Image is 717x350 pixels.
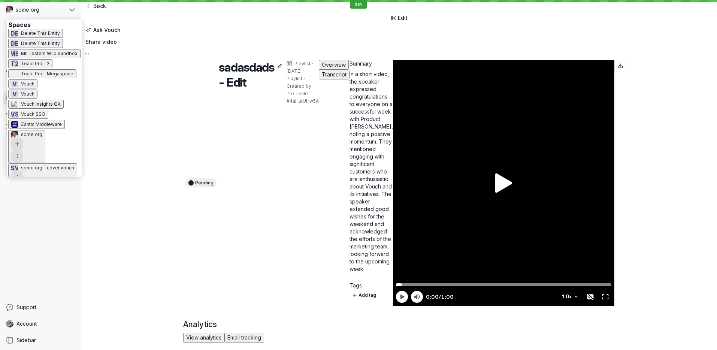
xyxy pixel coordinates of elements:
[85,38,117,46] span: Share video
[3,51,78,64] a: Home
[15,30,19,37] span: E
[10,111,15,118] span: V
[8,69,76,78] button: Teale Pro - Megaspace avatarTeale Pro - Megaspace
[614,60,626,72] button: Download
[8,29,63,38] button: DEDelete This Entity
[93,26,121,34] span: Ask Vouch
[11,171,23,183] button: More actions
[350,70,393,273] p: In a short video, the speaker expressed congratulations to everyone on a successful week with Pro...
[15,40,19,47] span: E
[21,111,45,117] span: Vouch SSO
[15,164,19,172] span: v
[274,60,286,72] button: Edit title
[8,49,81,58] button: MSMr. Testers Wild Sandbox
[308,91,312,97] span: ·
[7,19,82,177] div: some org avatarsome org
[302,68,306,74] span: ·
[11,150,23,162] button: More actions
[287,76,302,81] span: Playlist
[16,6,39,13] span: some org
[8,110,48,119] button: VSVouch SSO
[185,178,217,187] div: Pending
[3,118,78,132] a: Analytics
[10,40,15,47] span: D
[8,100,64,109] button: Vouch Insights QA avatarVouch Insights QA
[398,14,408,22] span: Edit
[302,76,306,82] span: ·
[186,334,221,341] span: View analytics
[8,163,77,184] button: svsome org - cover vouchMore actions
[183,60,219,306] button: Pending
[183,321,423,328] h2: Analytics
[219,60,274,90] span: sadasdads - Edit
[322,61,346,68] span: Overview
[3,3,78,16] button: some org avatarsome org
[81,48,93,60] button: More actions
[21,121,62,127] span: Zantic Middleware
[11,121,18,128] img: Zantic Middleware avatar
[21,91,34,97] span: Vouch
[16,337,36,344] span: Sidebar
[287,68,302,74] span: [DATE]
[350,282,362,289] span: Tags
[287,83,311,96] span: Created by Pro Teale
[16,304,36,311] span: Support
[227,334,261,341] span: Email tracking
[21,51,78,57] span: Mr. Testers Wild Sandbox
[8,21,81,28] h3: Spaces
[322,71,347,78] span: Transcript
[10,30,15,37] span: D
[16,320,37,328] span: Account
[3,105,78,118] a: Recruiter
[21,30,60,36] span: Delete This Entity
[21,40,60,46] span: Delete This Entity
[294,61,311,67] span: Playlist
[11,101,18,108] img: Vouch Insights QA avatar
[21,165,74,171] span: some org - cover vouch
[12,90,17,98] span: V
[8,90,37,99] button: VVouch
[8,59,52,68] button: T2Teale Pro - 2
[287,98,319,104] span: #4aHutUHw5A
[6,6,13,13] img: some org avatar
[11,138,23,150] button: Create a child Space
[81,24,125,36] button: Ask Vouch
[93,2,106,10] span: Back
[3,78,78,91] a: Library
[3,317,78,331] a: Pro Teale avatarAccount
[15,60,19,67] span: 2
[3,3,68,16] div: some org
[21,101,61,107] span: Vouch Insights QA
[10,60,15,67] span: T
[10,50,15,57] span: M
[3,22,78,36] button: Create
[11,70,18,77] img: Teale Pro - Megaspace avatar
[350,291,379,300] button: Add tag
[8,120,65,129] button: Zantic Middleware avatarZantic Middleware
[11,131,18,138] img: some org avatar
[6,320,13,328] img: Pro Teale avatar
[3,334,78,347] a: Sidebar
[3,301,78,314] a: Support
[81,12,717,24] a: Edit
[21,71,73,77] span: Teale Pro - Megaspace
[21,132,42,138] span: some org
[15,50,19,57] span: S
[3,91,78,105] a: Playlists
[21,81,34,87] span: Vouch
[3,64,78,78] a: Requests
[12,80,17,88] span: V
[81,36,121,48] button: Share video
[8,39,63,48] button: DEDelete This Entity
[15,111,19,118] span: S
[21,61,49,67] span: Teale Pro - 2
[350,60,372,67] span: Summary
[8,79,37,88] button: VVouch
[3,37,78,51] a: Search
[10,164,15,172] span: s
[8,130,45,163] button: some org avatarsome orgCreate a child SpaceMore actions
[311,61,315,67] span: ·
